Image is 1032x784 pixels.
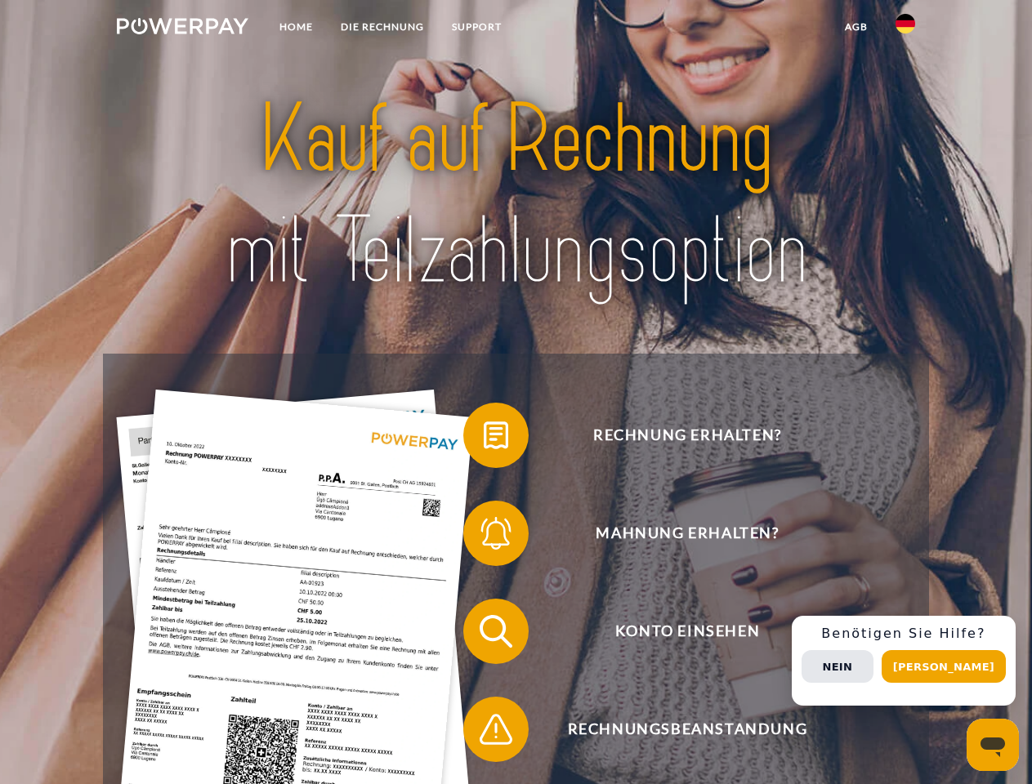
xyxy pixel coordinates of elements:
img: qb_warning.svg [476,709,516,750]
button: Mahnung erhalten? [463,501,888,566]
button: Rechnung erhalten? [463,403,888,468]
span: Konto einsehen [487,599,887,664]
div: Schnellhilfe [792,616,1016,706]
img: qb_bell.svg [476,513,516,554]
a: SUPPORT [438,12,516,42]
a: DIE RECHNUNG [327,12,438,42]
a: Home [266,12,327,42]
img: qb_search.svg [476,611,516,652]
button: Konto einsehen [463,599,888,664]
a: agb [831,12,882,42]
img: title-powerpay_de.svg [156,78,876,313]
span: Rechnung erhalten? [487,403,887,468]
button: Rechnungsbeanstandung [463,697,888,762]
iframe: Schaltfläche zum Öffnen des Messaging-Fensters [967,719,1019,771]
button: [PERSON_NAME] [882,650,1006,683]
span: Mahnung erhalten? [487,501,887,566]
img: logo-powerpay-white.svg [117,18,248,34]
button: Nein [802,650,873,683]
img: qb_bill.svg [476,415,516,456]
img: de [896,14,915,33]
h3: Benötigen Sie Hilfe? [802,626,1006,642]
span: Rechnungsbeanstandung [487,697,887,762]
